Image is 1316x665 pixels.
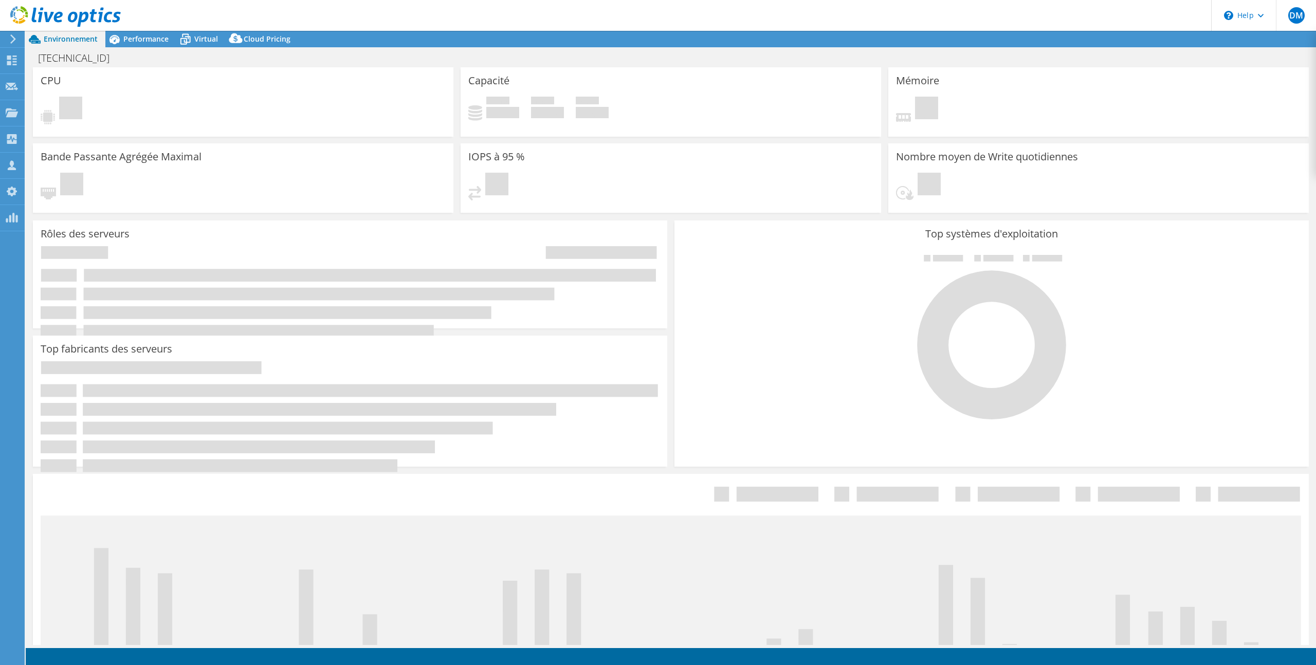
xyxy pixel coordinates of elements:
svg: \n [1224,11,1233,20]
span: En attente [915,97,938,122]
h1: [TECHNICAL_ID] [33,52,125,64]
h3: Mémoire [896,75,939,86]
span: Total [576,97,599,107]
h3: Rôles des serveurs [41,228,130,239]
span: DM [1288,7,1305,24]
span: Virtual [194,34,218,44]
span: En attente [60,173,83,198]
span: Performance [123,34,169,44]
span: En attente [918,173,941,198]
h3: Top systèmes d'exploitation [682,228,1301,239]
h4: 0 Gio [576,107,609,118]
span: Utilisé [486,97,509,107]
h3: IOPS à 95 % [468,151,525,162]
h3: Capacité [468,75,509,86]
h3: Bande Passante Agrégée Maximal [41,151,202,162]
span: En attente [485,173,508,198]
span: Environnement [44,34,98,44]
h3: Nombre moyen de Write quotidiennes [896,151,1078,162]
h4: 0 Gio [486,107,519,118]
h4: 0 Gio [531,107,564,118]
span: Cloud Pricing [244,34,290,44]
span: Espace libre [531,97,554,107]
h3: CPU [41,75,61,86]
h3: Top fabricants des serveurs [41,343,172,355]
span: En attente [59,97,82,122]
